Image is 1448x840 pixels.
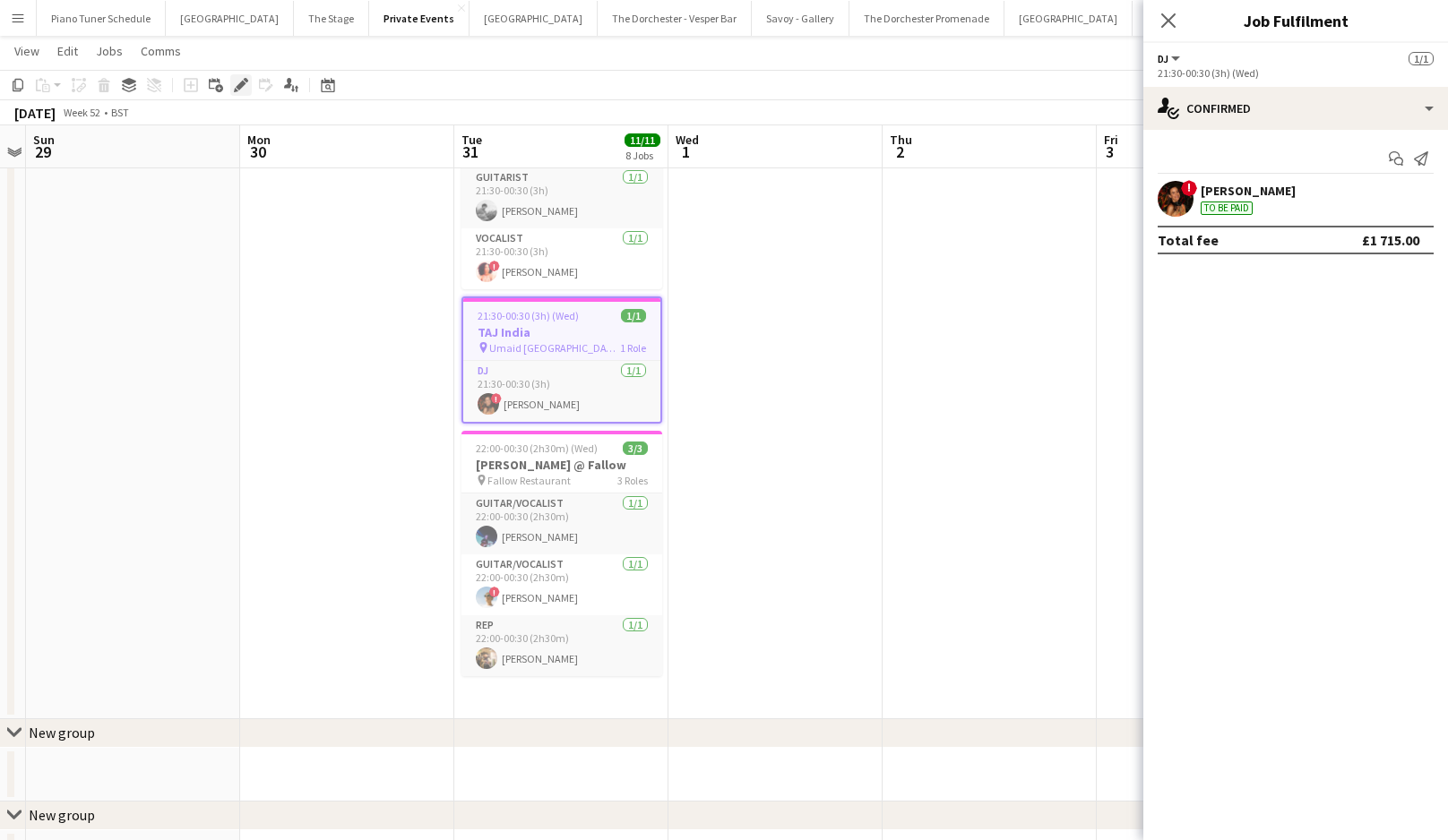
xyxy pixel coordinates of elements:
div: Confirmed [1143,87,1448,130]
button: [GEOGRAPHIC_DATA] [166,1,294,36]
span: Comms [141,43,181,59]
a: Jobs [89,39,130,63]
div: £1 715.00 [1362,231,1419,249]
div: New group [29,724,95,741]
span: 3/3 [623,441,648,455]
span: 30 [245,141,271,162]
span: Wed [676,132,699,148]
span: 1/1 [621,309,646,322]
span: Mon [247,132,271,148]
div: New group [29,806,95,824]
span: 29 [30,141,55,162]
span: 22:00-00:30 (2h30m) (Wed) [476,441,598,455]
div: [PERSON_NAME] [1201,183,1296,199]
div: Total fee [1158,231,1219,249]
button: DJ [1158,52,1183,65]
div: To be paid [1201,201,1253,215]
app-card-role: Vocalist1/121:30-00:30 (3h)![PERSON_NAME] [461,228,662,289]
button: The Dorchester Promenade [849,1,1004,36]
span: 2 [887,141,912,162]
button: The Stage [294,1,369,36]
app-job-card: 21:30-00:30 (3h) (Wed)2/2[PERSON_NAME] @ Whitcombs [PERSON_NAME] at The [GEOGRAPHIC_DATA]2 RolesG... [461,89,662,289]
span: 1/1 [1409,52,1434,65]
span: ! [489,261,500,271]
div: 21:30-00:30 (3h) (Wed) [1158,66,1434,80]
button: The Dorchester - Vesper Bar [598,1,752,36]
app-job-card: 21:30-00:30 (3h) (Wed)1/1TAJ India Umaid [GEOGRAPHIC_DATA]1 RoleDJ1/121:30-00:30 (3h)![PERSON_NAME] [461,296,662,424]
button: Piano Tuner Schedule [37,1,166,36]
span: Week 52 [59,106,104,119]
button: [GEOGRAPHIC_DATA] [1004,1,1133,36]
a: Comms [134,39,188,63]
app-job-card: 22:00-00:30 (2h30m) (Wed)3/3[PERSON_NAME] @ Fallow Fallow Restaurant3 RolesGuitar/Vocalist1/122:0... [461,431,662,676]
button: [GEOGRAPHIC_DATA] [470,1,598,36]
span: 1 Role [620,341,646,355]
span: 21:30-00:30 (3h) (Wed) [478,309,579,322]
h3: TAJ India [463,324,660,340]
a: View [7,39,47,63]
span: Tue [461,132,482,148]
div: 8 Jobs [625,149,659,162]
app-card-role: Guitar/Vocalist1/122:00-00:30 (2h30m)[PERSON_NAME] [461,493,662,554]
span: ! [1181,180,1197,196]
span: Fallow Restaurant [487,474,571,487]
button: Private Events [369,1,470,36]
span: Umaid [GEOGRAPHIC_DATA] [489,341,620,355]
h3: Job Fulfilment [1143,9,1448,32]
span: 31 [459,141,482,162]
span: Edit [57,43,78,59]
app-card-role: Rep1/122:00-00:30 (2h30m)[PERSON_NAME] [461,615,662,676]
span: Thu [890,132,912,148]
app-card-role: DJ1/121:30-00:30 (3h)![PERSON_NAME] [463,361,660,422]
app-card-role: Guitar/Vocalist1/122:00-00:30 (2h30m)![PERSON_NAME] [461,554,662,615]
span: Jobs [96,43,123,59]
a: Edit [50,39,85,63]
span: ! [489,587,500,597]
span: Fri [1104,132,1118,148]
div: BST [111,106,129,119]
button: Savoy - Gallery [752,1,849,36]
span: 3 Roles [617,474,648,487]
button: Spy Bar [1133,1,1196,36]
span: 1 [673,141,699,162]
div: [DATE] [14,104,56,122]
span: View [14,43,39,59]
span: 11/11 [625,133,660,147]
span: Sun [33,132,55,148]
h3: [PERSON_NAME] @ Fallow [461,457,662,473]
span: 3 [1101,141,1118,162]
app-card-role: Guitarist1/121:30-00:30 (3h)[PERSON_NAME] [461,167,662,228]
span: ! [491,393,502,404]
span: DJ [1158,52,1168,65]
